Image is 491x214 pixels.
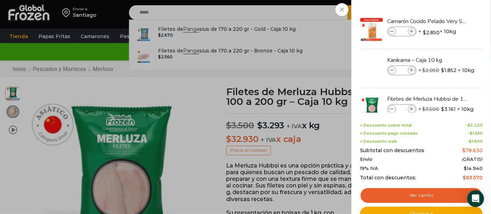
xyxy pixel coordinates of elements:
[360,166,378,171] span: 19% IVA
[418,27,456,36] span: × × 10kg
[423,29,440,36] bdi: 2.850
[360,157,373,162] span: Envío
[466,123,483,128] span: -
[360,123,412,128] span: + Descuento sobre total
[462,147,483,154] bdi: 78.630
[464,165,467,171] span: $
[387,56,470,64] a: Kanikama – Caja 10 kg
[470,131,472,136] span: $
[467,139,483,144] span: -
[441,106,444,113] span: $
[397,105,407,113] input: Product quantity
[418,104,474,114] span: × × 10kg
[468,131,483,136] span: -
[422,106,439,112] bdi: 3.500
[469,139,483,144] bdi: 1.600
[464,165,483,171] span: 14.940
[469,139,472,144] span: $
[387,17,470,25] a: Camarón Cocido Pelado Very Small - Bronze - Caja 10 kg
[397,66,407,74] input: Product quantity
[468,123,470,128] span: $
[462,147,465,154] span: $
[397,28,407,35] input: Product quantity
[441,106,456,113] bdi: 3.161
[470,131,483,136] bdi: 1.550
[360,175,416,181] span: Total con descuentos:
[387,95,470,103] a: Filetes de Merluza Hubbsi de 100 a 200 gr – Caja 10 kg
[422,106,425,112] span: $
[422,67,425,73] span: $
[463,174,483,181] bdi: 93.570
[360,187,483,204] a: Ver carrito
[423,29,426,36] span: $
[360,139,397,144] span: + Descuento web
[463,174,466,181] span: $
[468,123,483,128] bdi: 2.220
[418,65,474,75] span: × × 10kg
[467,190,484,207] div: Open Intercom Messenger
[422,67,439,73] bdi: 2.050
[462,157,483,162] span: ¡GRATIS!
[441,67,444,74] span: $
[360,131,418,136] span: + Descuento pago contado
[441,67,456,74] bdi: 1.852
[360,148,424,154] span: Subtotal con descuentos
